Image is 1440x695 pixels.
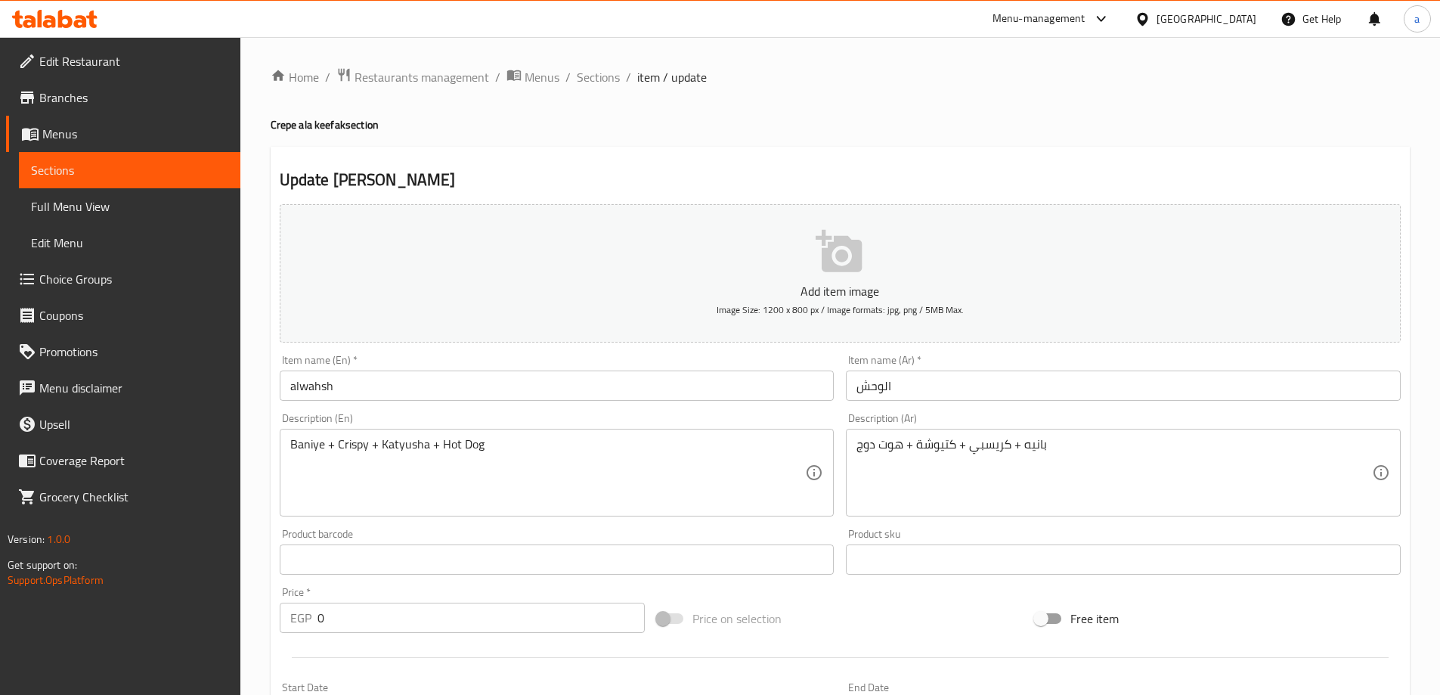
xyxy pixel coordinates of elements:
button: Add item imageImage Size: 1200 x 800 px / Image formats: jpg, png / 5MB Max. [280,204,1401,343]
li: / [565,68,571,86]
span: Version: [8,529,45,549]
textarea: بانيه + كريسبي + كتيوشة + هوت دوج [856,437,1372,509]
li: / [626,68,631,86]
nav: breadcrumb [271,67,1410,87]
a: Menu disclaimer [6,370,240,406]
input: Please enter price [317,603,646,633]
span: Price on selection [692,610,782,628]
a: Full Menu View [19,188,240,225]
a: Coverage Report [6,442,240,479]
span: Choice Groups [39,270,228,288]
div: [GEOGRAPHIC_DATA] [1157,11,1256,27]
span: Edit Restaurant [39,52,228,70]
span: Upsell [39,415,228,433]
h4: Crepe ala keefak section [271,117,1410,132]
a: Menus [6,116,240,152]
span: Menus [525,68,559,86]
a: Upsell [6,406,240,442]
a: Grocery Checklist [6,479,240,515]
p: Add item image [303,282,1377,300]
a: Edit Menu [19,225,240,261]
a: Support.OpsPlatform [8,570,104,590]
span: Image Size: 1200 x 800 px / Image formats: jpg, png / 5MB Max. [717,301,964,318]
span: a [1414,11,1420,27]
span: Branches [39,88,228,107]
a: Edit Restaurant [6,43,240,79]
span: Coverage Report [39,451,228,470]
span: Get support on: [8,555,77,575]
a: Restaurants management [336,67,489,87]
li: / [495,68,500,86]
span: Menu disclaimer [39,379,228,397]
span: Edit Menu [31,234,228,252]
span: item / update [637,68,707,86]
input: Please enter product sku [846,545,1401,575]
input: Enter name Ar [846,371,1401,401]
span: Promotions [39,343,228,361]
span: Restaurants management [355,68,489,86]
li: / [325,68,330,86]
textarea: Baniye + Crispy + Katyusha + Hot Dog [290,437,806,509]
a: Choice Groups [6,261,240,297]
span: Coupons [39,306,228,324]
p: EGP [290,609,311,627]
a: Sections [577,68,620,86]
a: Coupons [6,297,240,334]
span: Menus [42,125,228,143]
h2: Update [PERSON_NAME] [280,169,1401,191]
a: Promotions [6,334,240,370]
a: Sections [19,152,240,188]
div: Menu-management [993,10,1085,28]
input: Enter name En [280,371,835,401]
a: Menus [506,67,559,87]
a: Branches [6,79,240,116]
span: Sections [31,161,228,179]
span: Full Menu View [31,197,228,216]
a: Home [271,68,319,86]
span: 1.0.0 [47,529,70,549]
span: Grocery Checklist [39,488,228,506]
span: Free item [1070,610,1119,628]
input: Please enter product barcode [280,545,835,575]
